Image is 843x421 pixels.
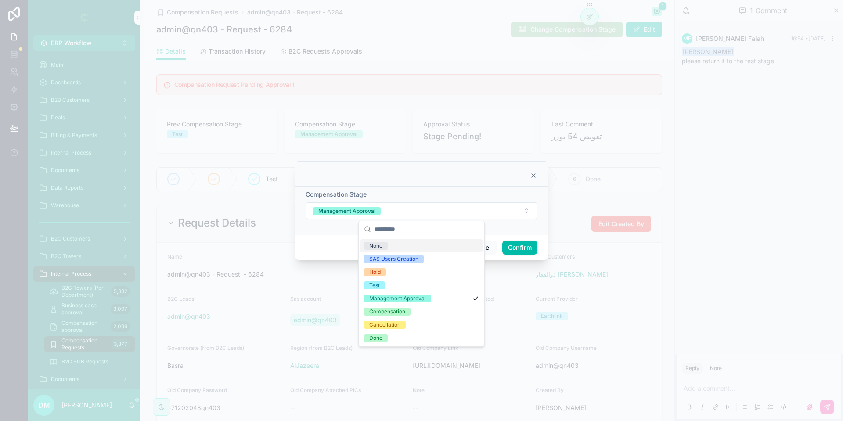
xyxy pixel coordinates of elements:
div: Test [369,281,380,289]
button: Confirm [502,241,537,255]
div: Hold [369,268,381,276]
span: Compensation Stage [306,191,367,198]
div: Done [369,334,382,342]
div: Suggestions [359,237,484,346]
button: Select Button [306,202,537,219]
div: Compensation [369,308,405,316]
div: Management Approval [318,207,375,215]
div: None [369,242,382,250]
div: SAS Users Creation [369,255,418,263]
div: Management Approval [369,295,426,302]
div: Cancellation [369,321,400,329]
